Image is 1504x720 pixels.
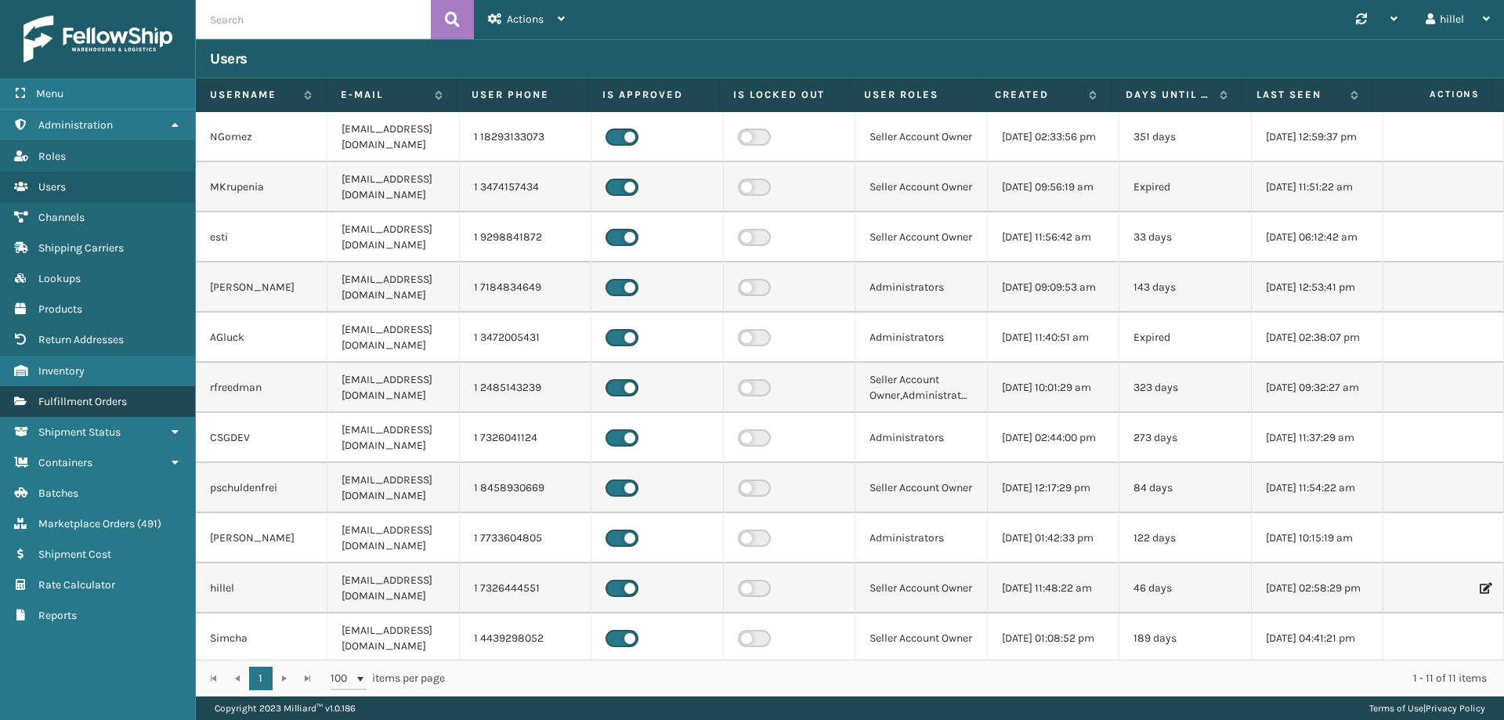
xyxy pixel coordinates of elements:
[855,413,987,463] td: Administrators
[38,302,82,316] span: Products
[331,671,354,686] span: 100
[1369,696,1485,720] div: |
[988,162,1119,212] td: [DATE] 09:56:19 am
[460,613,591,664] td: 1 4439298052
[988,262,1119,313] td: [DATE] 09:09:53 am
[36,87,63,100] span: Menu
[864,88,966,102] label: User Roles
[38,548,111,561] span: Shipment Cost
[855,313,987,363] td: Administrators
[1119,463,1251,513] td: 84 days
[1252,413,1383,463] td: [DATE] 11:37:29 am
[1119,363,1251,413] td: 323 days
[733,88,835,102] label: Is Locked Out
[1252,513,1383,563] td: [DATE] 10:15:19 am
[472,88,573,102] label: User phone
[1119,563,1251,613] td: 46 days
[38,609,77,622] span: Reports
[855,613,987,664] td: Seller Account Owner
[38,456,92,469] span: Containers
[38,578,115,592] span: Rate Calculator
[196,262,327,313] td: [PERSON_NAME]
[1252,313,1383,363] td: [DATE] 02:38:07 pm
[327,463,459,513] td: [EMAIL_ADDRESS][DOMAIN_NAME]
[988,363,1119,413] td: [DATE] 10:01:29 am
[1119,313,1251,363] td: Expired
[855,212,987,262] td: Seller Account Owner
[327,212,459,262] td: [EMAIL_ADDRESS][DOMAIN_NAME]
[327,313,459,363] td: [EMAIL_ADDRESS][DOMAIN_NAME]
[1252,212,1383,262] td: [DATE] 06:12:42 am
[1252,262,1383,313] td: [DATE] 12:53:41 pm
[988,513,1119,563] td: [DATE] 01:42:33 pm
[1252,162,1383,212] td: [DATE] 11:51:22 am
[467,671,1487,686] div: 1 - 11 of 11 items
[38,517,135,530] span: Marketplace Orders
[249,667,273,690] a: 1
[196,563,327,613] td: hillel
[1256,88,1343,102] label: Last Seen
[210,49,248,68] h3: Users
[1252,613,1383,664] td: [DATE] 04:41:21 pm
[460,112,591,162] td: 1 18293133073
[1119,212,1251,262] td: 33 days
[327,513,459,563] td: [EMAIL_ADDRESS][DOMAIN_NAME]
[215,696,356,720] p: Copyright 2023 Milliard™ v 1.0.186
[1480,583,1489,594] i: Edit
[327,112,459,162] td: [EMAIL_ADDRESS][DOMAIN_NAME]
[855,112,987,162] td: Seller Account Owner
[460,563,591,613] td: 1 7326444551
[38,241,124,255] span: Shipping Carriers
[196,463,327,513] td: pschuldenfrei
[988,613,1119,664] td: [DATE] 01:08:52 pm
[855,262,987,313] td: Administrators
[38,118,113,132] span: Administration
[327,613,459,664] td: [EMAIL_ADDRESS][DOMAIN_NAME]
[1126,88,1212,102] label: Days until password expires
[1378,81,1489,107] span: Actions
[196,112,327,162] td: NGomez
[196,513,327,563] td: [PERSON_NAME]
[210,88,296,102] label: Username
[460,463,591,513] td: 1 8458930669
[460,363,591,413] td: 1 2485143239
[1119,413,1251,463] td: 273 days
[38,333,124,346] span: Return Addresses
[460,262,591,313] td: 1 7184834649
[1119,613,1251,664] td: 189 days
[327,162,459,212] td: [EMAIL_ADDRESS][DOMAIN_NAME]
[460,413,591,463] td: 1 7326041124
[38,425,121,439] span: Shipment Status
[38,395,127,408] span: Fulfillment Orders
[995,88,1081,102] label: Created
[460,162,591,212] td: 1 3474157434
[988,463,1119,513] td: [DATE] 12:17:29 pm
[137,517,161,530] span: ( 491 )
[1119,262,1251,313] td: 143 days
[1426,703,1485,714] a: Privacy Policy
[327,262,459,313] td: [EMAIL_ADDRESS][DOMAIN_NAME]
[460,212,591,262] td: 1 9298841872
[1119,162,1251,212] td: Expired
[38,211,85,224] span: Channels
[460,313,591,363] td: 1 3472005431
[1119,513,1251,563] td: 122 days
[1252,563,1383,613] td: [DATE] 02:58:29 pm
[38,272,81,285] span: Lookups
[196,613,327,664] td: Simcha
[988,112,1119,162] td: [DATE] 02:33:56 pm
[855,563,987,613] td: Seller Account Owner
[1369,703,1423,714] a: Terms of Use
[341,88,427,102] label: E-mail
[38,364,85,378] span: Inventory
[327,563,459,613] td: [EMAIL_ADDRESS][DOMAIN_NAME]
[196,162,327,212] td: MKrupenia
[1119,112,1251,162] td: 351 days
[855,513,987,563] td: Administrators
[507,13,544,26] span: Actions
[855,463,987,513] td: Seller Account Owner
[988,212,1119,262] td: [DATE] 11:56:42 am
[331,667,445,690] span: items per page
[855,363,987,413] td: Seller Account Owner,Administrators
[1252,363,1383,413] td: [DATE] 09:32:27 am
